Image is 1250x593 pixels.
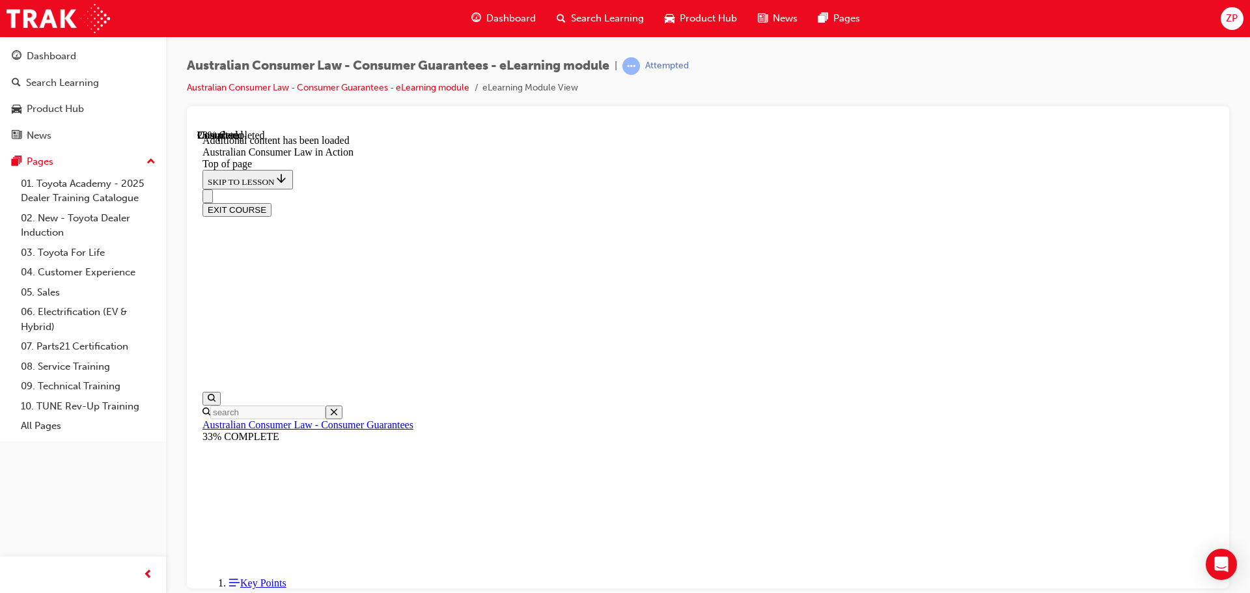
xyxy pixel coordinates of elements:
a: car-iconProduct Hub [654,5,747,32]
button: Open search menu [5,262,23,276]
div: Open Intercom Messenger [1206,549,1237,580]
span: pages-icon [818,10,828,27]
button: Close navigation menu [5,60,16,74]
button: DashboardSearch LearningProduct HubNews [5,42,161,150]
div: 33% COMPLETE [5,301,1016,313]
a: 06. Electrification (EV & Hybrid) [16,302,161,337]
a: search-iconSearch Learning [546,5,654,32]
span: pages-icon [12,156,21,168]
span: News [773,11,798,26]
button: Pages [5,150,161,174]
div: Search Learning [26,76,99,90]
a: guage-iconDashboard [461,5,546,32]
span: | [615,59,617,74]
button: Close search menu [128,276,145,290]
img: Trak [7,4,110,33]
a: All Pages [16,416,161,436]
button: ZP [1221,7,1243,30]
a: News [5,124,161,148]
a: 08. Service Training [16,357,161,377]
a: Australian Consumer Law - Consumer Guarantees [5,290,216,301]
a: 01. Toyota Academy - 2025 Dealer Training Catalogue [16,174,161,208]
span: guage-icon [12,51,21,62]
span: Australian Consumer Law - Consumer Guarantees - eLearning module [187,59,609,74]
a: Product Hub [5,97,161,121]
span: SKIP TO LESSON [10,48,90,57]
button: SKIP TO LESSON [5,40,96,60]
a: 04. Customer Experience [16,262,161,283]
span: up-icon [146,154,156,171]
span: car-icon [665,10,674,27]
a: pages-iconPages [808,5,870,32]
a: 09. Technical Training [16,376,161,396]
div: Attempted [645,60,689,72]
span: Search Learning [571,11,644,26]
span: prev-icon [143,567,153,583]
span: Dashboard [486,11,536,26]
span: car-icon [12,103,21,115]
span: ZP [1226,11,1238,26]
div: Additional content has been loaded [5,5,1016,17]
a: Dashboard [5,44,161,68]
li: eLearning Module View [482,81,578,96]
a: 02. New - Toyota Dealer Induction [16,208,161,243]
span: guage-icon [471,10,481,27]
div: Australian Consumer Law in Action [5,17,1016,29]
div: Top of page [5,29,1016,40]
span: Product Hub [680,11,737,26]
a: 07. Parts21 Certification [16,337,161,357]
div: Pages [27,154,53,169]
a: 10. TUNE Rev-Up Training [16,396,161,417]
a: 03. Toyota For Life [16,243,161,263]
div: Product Hub [27,102,84,117]
div: News [27,128,51,143]
div: Dashboard [27,49,76,64]
button: EXIT COURSE [5,74,74,87]
span: news-icon [12,130,21,142]
span: news-icon [758,10,768,27]
a: Australian Consumer Law - Consumer Guarantees - eLearning module [187,82,469,93]
a: 05. Sales [16,283,161,303]
a: news-iconNews [747,5,808,32]
span: Pages [833,11,860,26]
span: search-icon [12,77,21,89]
span: search-icon [557,10,566,27]
input: Search [13,276,128,290]
span: learningRecordVerb_ATTEMPT-icon [622,57,640,75]
a: Search Learning [5,71,161,95]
